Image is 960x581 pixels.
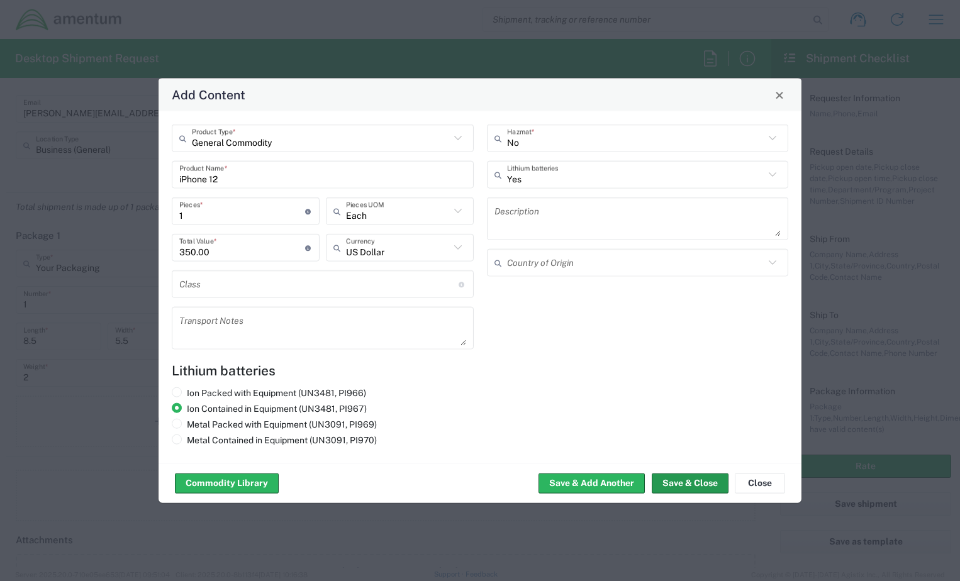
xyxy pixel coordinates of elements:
[172,363,788,379] h4: Lithium batteries
[771,86,788,104] button: Close
[172,403,367,414] label: Ion Contained in Equipment (UN3481, PI967)
[735,473,785,494] button: Close
[539,473,645,494] button: Save & Add Another
[175,473,279,494] button: Commodity Library
[172,387,366,399] label: Ion Packed with Equipment (UN3481, PI966)
[172,86,245,104] h4: Add Content
[652,473,728,494] button: Save & Close
[172,434,377,446] label: Metal Contained in Equipment (UN3091, PI970)
[172,419,377,430] label: Metal Packed with Equipment (UN3091, PI969)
